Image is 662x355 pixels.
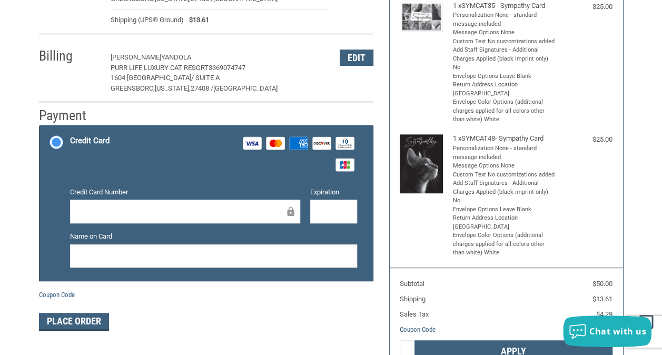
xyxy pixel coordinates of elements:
button: Edit [340,50,373,66]
li: Personalization None - standard message included [453,11,557,28]
span: YANDOLA [161,53,191,61]
h2: Payment [39,107,101,124]
span: / SUITE A [191,74,220,82]
li: Custom Text No customizations added [453,171,557,180]
span: 3369074747 [209,64,245,72]
div: $25.00 [559,134,612,145]
li: Message Options None [453,28,557,37]
div: $25.00 [559,2,612,12]
span: [PERSON_NAME] [111,53,161,61]
a: Coupon Code [400,326,436,333]
span: GREENSBORO, [111,84,155,92]
li: Custom Text No customizations added [453,37,557,46]
button: Chat with us [563,315,651,347]
span: Shipping (UPS® Ground) [111,15,184,25]
li: Envelope Options Leave Blank [453,205,557,214]
span: $13.61 [184,15,209,25]
div: Credit Card [70,132,110,150]
label: Credit Card Number [70,187,300,198]
span: [GEOGRAPHIC_DATA] [213,84,278,92]
li: Message Options None [453,162,557,171]
h4: 1 x SYMCAT48- Sympathy Card [453,134,557,143]
a: Coupon Code [39,291,75,299]
li: Return Address Location [GEOGRAPHIC_DATA] [453,81,557,98]
span: Shipping [400,295,426,303]
h2: Billing [39,47,101,65]
span: $4.29 [596,310,612,318]
span: PURR LIFE LUXURY CAT RESORT [111,64,209,72]
span: [US_STATE], [155,84,191,92]
span: $13.61 [592,295,612,303]
h4: 1 x SYMCAT35 - Sympathy Card [453,2,557,10]
li: Personalization None - standard message included [453,144,557,162]
span: Chat with us [589,326,646,337]
span: Subtotal [400,280,424,288]
span: Sales Tax [400,310,429,318]
li: Envelope Options Leave Blank [453,72,557,81]
li: Envelope Color Options (additional charges applied for all colors other than white) White [453,98,557,124]
li: Add Staff Signatures - Additional Charges Applied (black imprint only) No [453,46,557,72]
label: Expiration [310,187,357,198]
li: Return Address Location [GEOGRAPHIC_DATA] [453,214,557,231]
li: Add Staff Signatures - Additional Charges Applied (black imprint only) No [453,179,557,205]
label: Name on Card [70,231,357,242]
span: 1604 [GEOGRAPHIC_DATA] [111,74,191,82]
span: $50.00 [592,280,612,288]
span: 27408 / [191,84,213,92]
li: Envelope Color Options (additional charges applied for all colors other than white) White [453,231,557,258]
button: Place Order [39,313,109,331]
